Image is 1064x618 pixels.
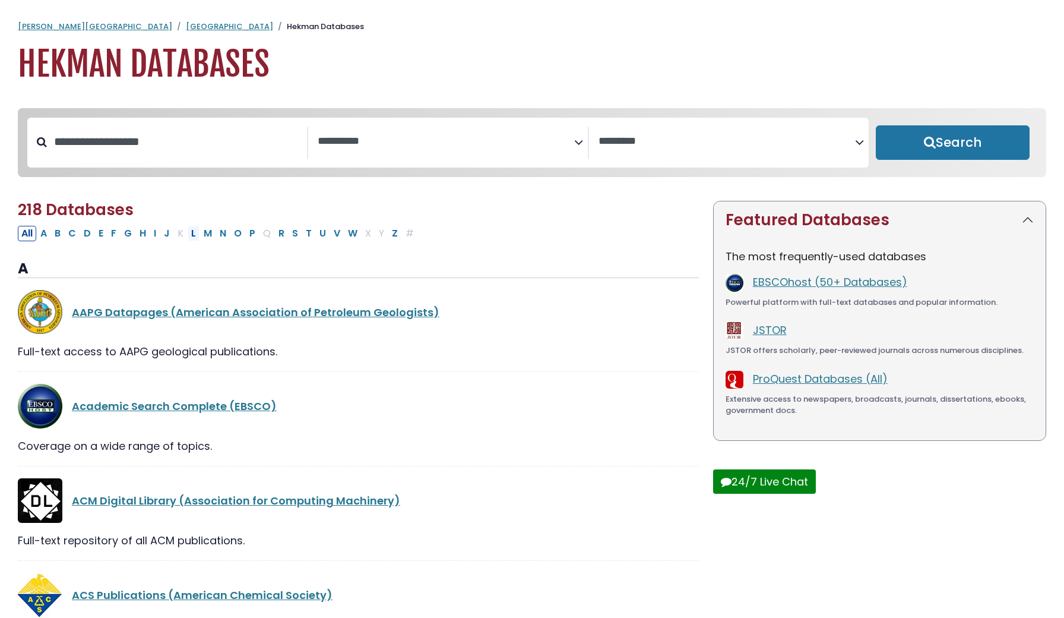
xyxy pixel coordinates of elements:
a: ACS Publications (American Chemical Society) [72,588,332,603]
button: Filter Results N [216,226,230,241]
nav: Search filters [18,108,1046,177]
a: EBSCOhost (50+ Databases) [753,275,907,289]
button: Filter Results G [121,226,135,241]
div: Extensive access to newspapers, broadcasts, journals, dissertations, ebooks, government docs. [726,393,1034,417]
textarea: Search [598,135,855,148]
button: Filter Results J [160,226,173,241]
button: Filter Results I [150,226,160,241]
a: [PERSON_NAME][GEOGRAPHIC_DATA] [18,21,172,32]
nav: breadcrumb [18,21,1046,33]
div: Full-text repository of all ACM publications. [18,532,699,548]
button: Filter Results W [344,226,361,241]
button: Filter Results O [230,226,245,241]
a: ProQuest Databases (All) [753,371,888,386]
button: Filter Results D [80,226,94,241]
div: Coverage on a wide range of topics. [18,438,699,454]
h3: A [18,260,699,278]
button: All [18,226,36,241]
div: JSTOR offers scholarly, peer-reviewed journals across numerous disciplines. [726,345,1034,357]
li: Hekman Databases [273,21,364,33]
a: Academic Search Complete (EBSCO) [72,399,277,414]
button: Filter Results M [200,226,216,241]
div: Alpha-list to filter by first letter of database name [18,225,419,240]
button: Filter Results T [302,226,315,241]
button: Filter Results R [275,226,288,241]
button: Filter Results F [107,226,120,241]
button: Filter Results B [51,226,64,241]
a: ACM Digital Library (Association for Computing Machinery) [72,493,400,508]
button: Featured Databases [714,201,1046,239]
button: Filter Results A [37,226,50,241]
div: Powerful platform with full-text databases and popular information. [726,297,1034,308]
button: Filter Results U [316,226,330,241]
button: Filter Results H [136,226,150,241]
button: Filter Results Z [388,226,401,241]
button: Filter Results S [289,226,302,241]
a: AAPG Datapages (American Association of Petroleum Geologists) [72,305,439,320]
div: Full-text access to AAPG geological publications. [18,343,699,360]
a: JSTOR [753,323,787,338]
span: 218 Databases [18,199,134,220]
button: Filter Results P [246,226,259,241]
button: Submit for Search Results [876,125,1030,160]
h1: Hekman Databases [18,45,1046,84]
button: Filter Results C [65,226,80,241]
a: [GEOGRAPHIC_DATA] [186,21,273,32]
p: The most frequently-used databases [726,248,1034,264]
button: Filter Results V [330,226,344,241]
textarea: Search [318,135,574,148]
input: Search database by title or keyword [47,132,307,152]
button: Filter Results L [188,226,199,241]
button: 24/7 Live Chat [713,469,816,494]
button: Filter Results E [95,226,107,241]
